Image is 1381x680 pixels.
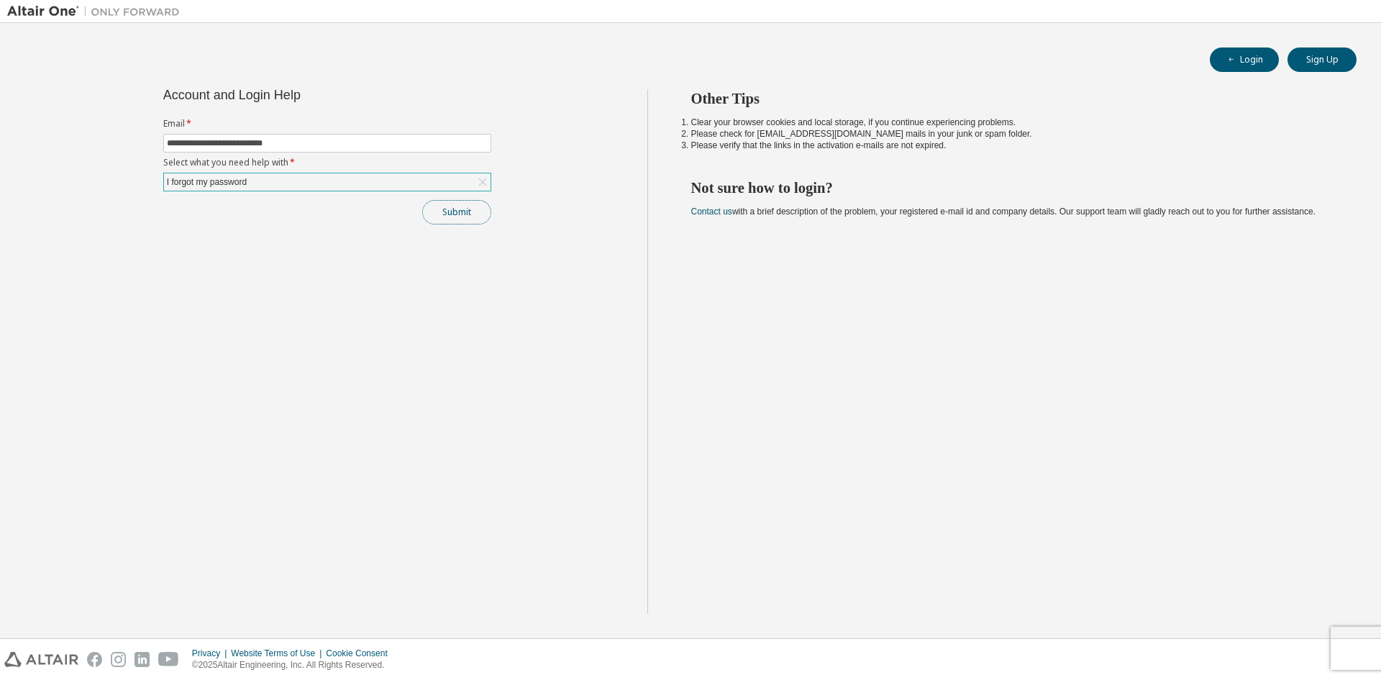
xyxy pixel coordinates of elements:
[7,4,187,19] img: Altair One
[691,207,1316,217] span: with a brief description of the problem, your registered e-mail id and company details. Our suppo...
[326,648,396,659] div: Cookie Consent
[135,652,150,667] img: linkedin.svg
[691,128,1331,140] li: Please check for [EMAIL_ADDRESS][DOMAIN_NAME] mails in your junk or spam folder.
[163,89,426,101] div: Account and Login Help
[165,174,249,190] div: I forgot my password
[163,118,491,130] label: Email
[1287,47,1357,72] button: Sign Up
[158,652,179,667] img: youtube.svg
[691,178,1331,197] h2: Not sure how to login?
[192,648,231,659] div: Privacy
[422,200,491,225] button: Submit
[691,89,1331,108] h2: Other Tips
[691,207,732,217] a: Contact us
[691,117,1331,128] li: Clear your browser cookies and local storage, if you continue experiencing problems.
[87,652,102,667] img: facebook.svg
[163,157,491,168] label: Select what you need help with
[192,659,396,671] p: © 2025 Altair Engineering, Inc. All Rights Reserved.
[4,652,78,667] img: altair_logo.svg
[164,173,491,191] div: I forgot my password
[111,652,126,667] img: instagram.svg
[231,648,326,659] div: Website Terms of Use
[691,140,1331,151] li: Please verify that the links in the activation e-mails are not expired.
[1210,47,1279,72] button: Login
